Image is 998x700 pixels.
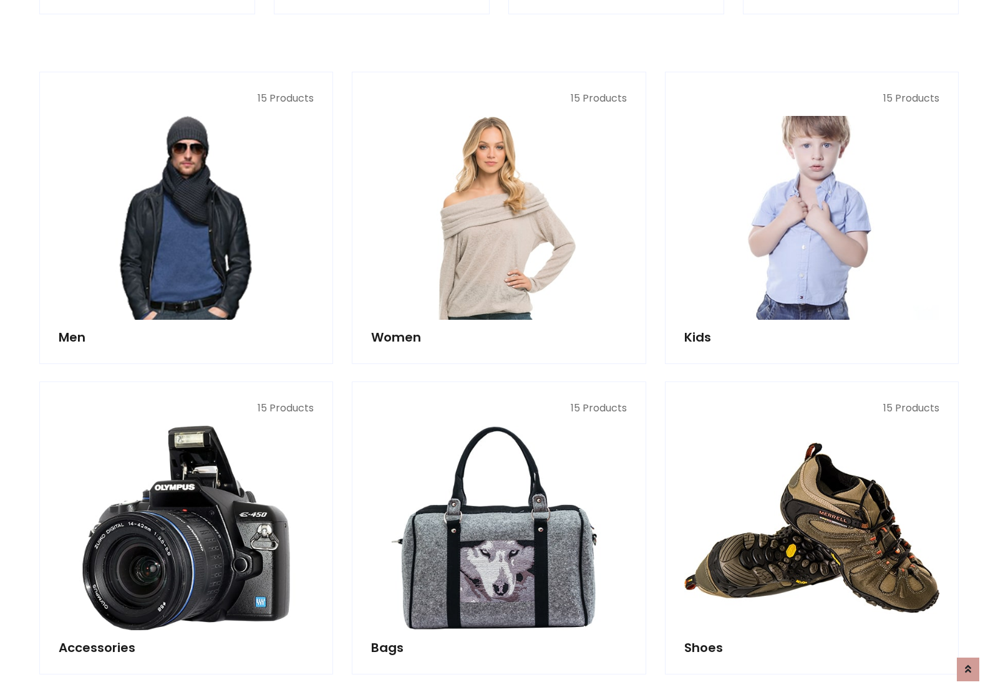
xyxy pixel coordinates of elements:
[371,640,626,655] h5: Bags
[684,330,939,345] h5: Kids
[59,330,314,345] h5: Men
[684,401,939,416] p: 15 Products
[59,401,314,416] p: 15 Products
[59,91,314,106] p: 15 Products
[371,330,626,345] h5: Women
[371,401,626,416] p: 15 Products
[59,640,314,655] h5: Accessories
[371,91,626,106] p: 15 Products
[684,640,939,655] h5: Shoes
[684,91,939,106] p: 15 Products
